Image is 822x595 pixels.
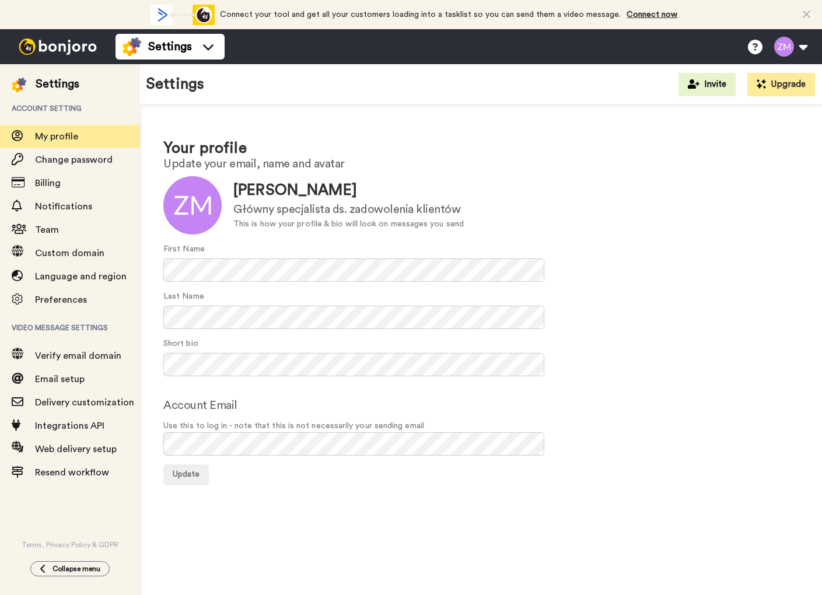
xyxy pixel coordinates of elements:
h1: Your profile [163,140,799,157]
button: Collapse menu [30,561,110,576]
label: Last Name [163,290,204,303]
span: Delivery customization [35,398,134,407]
span: Update [173,470,200,478]
div: This is how your profile & bio will look on messages you send [233,218,464,230]
span: Verify email domain [35,351,121,360]
div: Główny specjalista ds. zadowolenia klientów [233,201,464,218]
span: Email setup [35,374,85,384]
span: Preferences [35,295,87,304]
span: Team [35,225,59,235]
button: Upgrade [747,73,815,96]
span: Change password [35,155,113,164]
img: bj-logo-header-white.svg [14,38,102,55]
button: Update [163,464,209,485]
span: Web delivery setup [35,444,117,454]
span: Notifications [35,202,92,211]
div: Settings [36,76,79,92]
span: Connect your tool and get all your customers loading into a tasklist so you can send them a video... [221,10,621,19]
span: My profile [35,132,78,141]
span: Resend workflow [35,468,109,477]
label: Account Email [163,397,237,414]
img: settings-colored.svg [12,78,26,92]
span: Collapse menu [53,564,100,573]
button: Invite [678,73,736,96]
a: Connect now [627,10,678,19]
label: Short bio [163,338,198,350]
h1: Settings [146,76,204,93]
img: settings-colored.svg [123,37,141,56]
span: Custom domain [35,249,104,258]
span: Use this to log in - note that this is not necessarily your sending email [163,420,799,432]
span: Integrations API [35,421,104,430]
div: [PERSON_NAME] [233,180,464,201]
h2: Update your email, name and avatar [163,157,799,170]
div: animation [151,5,215,25]
span: Language and region [35,272,127,281]
label: First Name [163,243,205,256]
span: Billing [35,178,61,188]
span: Settings [148,38,192,55]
